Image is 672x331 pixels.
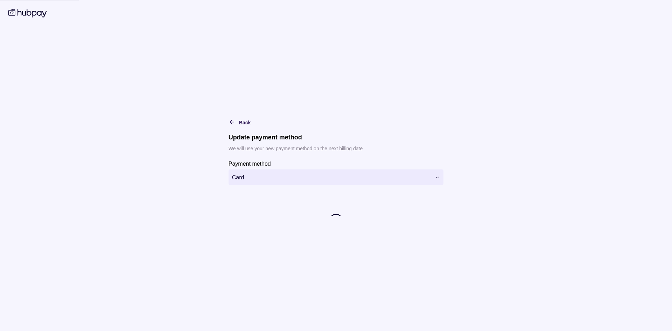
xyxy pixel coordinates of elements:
[229,145,443,152] p: We will use your new payment method on the next billing date
[229,118,251,126] button: Back
[229,161,271,167] p: Payment method
[229,133,443,141] h1: Update payment method
[229,159,271,168] label: Payment method
[239,120,251,125] span: Back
